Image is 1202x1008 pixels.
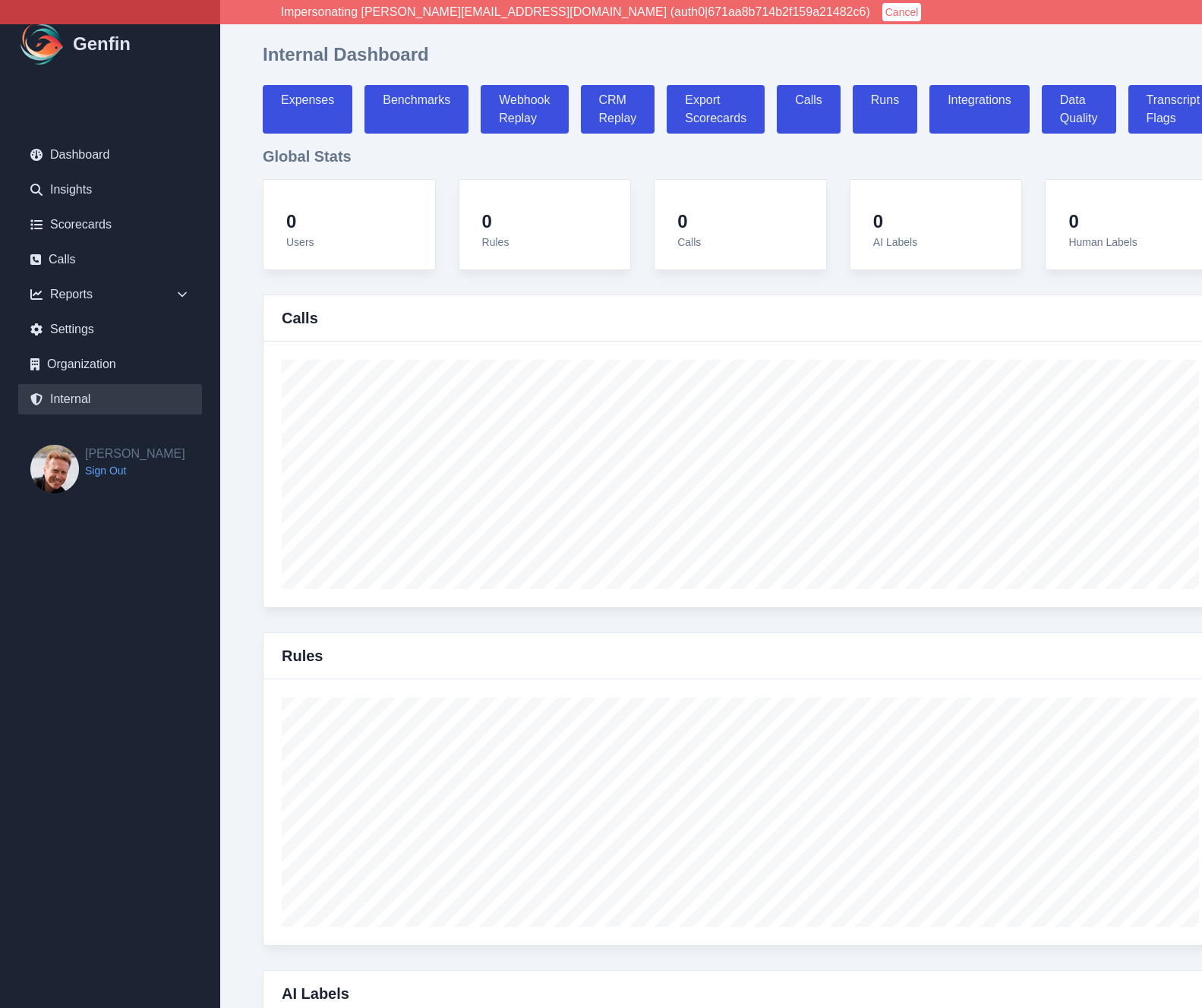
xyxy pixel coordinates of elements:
h4: 0 [873,210,917,233]
a: Settings [18,314,202,345]
a: Integrations [929,85,1030,134]
a: Internal [18,384,202,414]
a: Data Quality [1042,85,1116,134]
a: Calls [18,244,202,275]
a: Organization [18,349,202,380]
a: Sign Out [85,463,185,478]
a: Insights [18,175,202,205]
a: Calls [777,85,841,134]
a: Expenses [263,85,352,134]
h4: 0 [1068,210,1137,233]
a: Export Scorecards [667,85,765,134]
a: Webhook Replay [481,85,568,134]
button: Cancel [882,3,922,21]
span: Calls [677,236,701,248]
span: Users [286,236,314,248]
h4: 0 [482,210,510,233]
h4: 0 [286,210,314,233]
h4: 0 [677,210,701,233]
a: Scorecards [18,209,202,240]
span: Human Labels [1068,236,1137,248]
h1: Genfin [73,32,131,56]
img: Logo [18,20,67,68]
a: Runs [853,85,917,134]
h3: Calls [282,307,318,329]
h3: AI Labels [282,983,349,1004]
a: CRM Replay [581,85,655,134]
div: Reports [18,279,202,310]
h1: Internal Dashboard [263,43,429,67]
img: Brian Dunagan [30,445,79,493]
span: AI Labels [873,236,917,248]
span: Rules [482,236,510,248]
h2: [PERSON_NAME] [85,445,185,463]
a: Dashboard [18,140,202,170]
h3: Rules [282,645,323,666]
a: Benchmarks [364,85,468,134]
